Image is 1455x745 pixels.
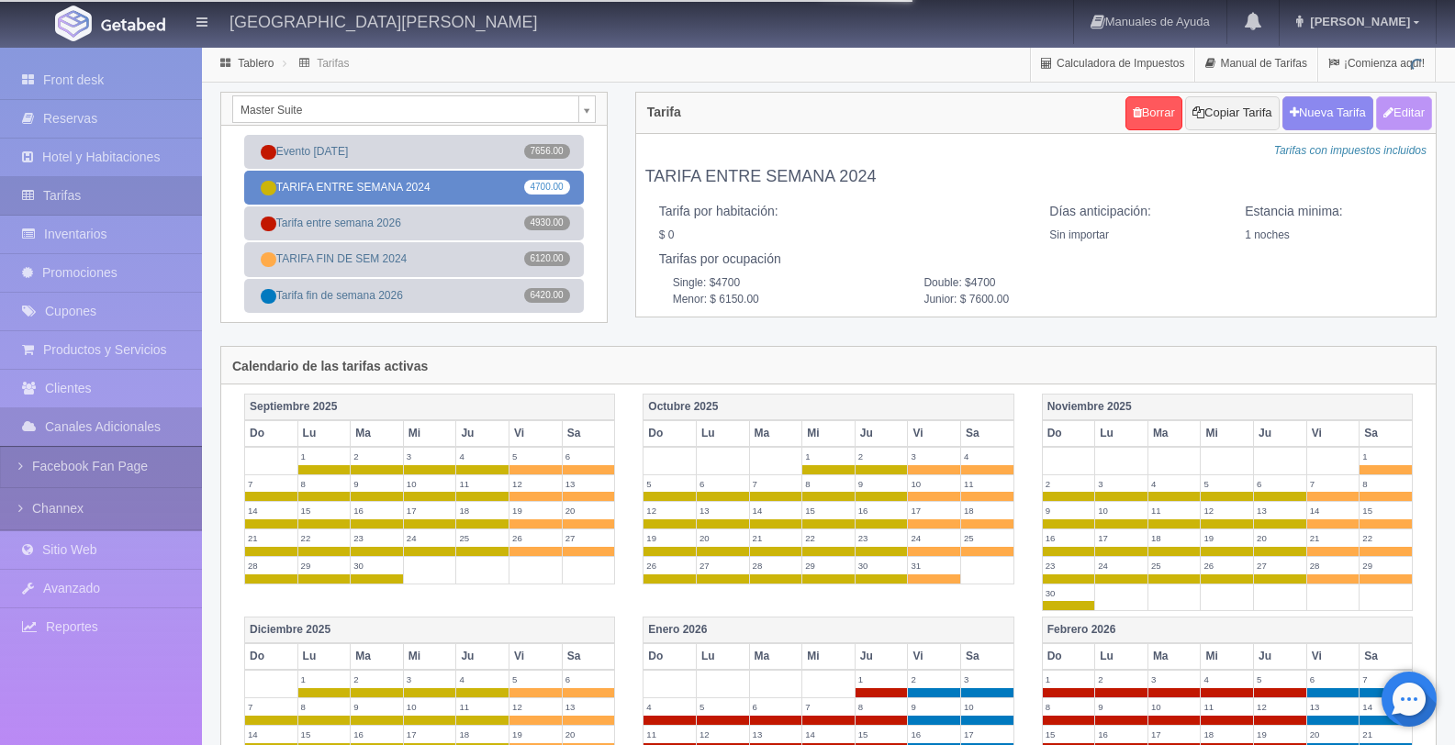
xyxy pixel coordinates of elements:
[644,643,697,670] th: Do
[659,228,675,241] span: $ 0
[659,205,1023,218] h5: Tarifa por habitación:
[1095,529,1147,547] label: 17
[1254,726,1306,743] label: 19
[229,9,537,32] h4: [GEOGRAPHIC_DATA][PERSON_NAME]
[1307,475,1360,493] label: 7
[509,448,562,465] label: 5
[1042,420,1095,447] th: Do
[1360,698,1412,716] label: 14
[697,529,749,547] label: 20
[961,671,1013,688] label: 3
[960,643,1013,670] th: Sa
[697,557,749,574] label: 27
[404,671,456,688] label: 3
[1306,643,1360,670] th: Vi
[403,420,456,447] th: Mi
[101,17,165,31] img: Getabed
[1201,726,1253,743] label: 18
[1148,529,1201,547] label: 18
[404,502,456,519] label: 17
[1307,529,1360,547] label: 21
[509,698,562,716] label: 12
[1095,698,1147,716] label: 9
[1095,475,1147,493] label: 3
[1306,420,1360,447] th: Vi
[856,448,908,465] label: 2
[1254,502,1306,519] label: 13
[1043,529,1095,547] label: 16
[908,698,960,716] label: 9
[1043,584,1095,602] label: 30
[1147,643,1201,670] th: Ma
[696,643,749,670] th: Lu
[1043,698,1095,716] label: 8
[1305,15,1410,28] span: [PERSON_NAME]
[644,617,1013,644] th: Enero 2026
[232,360,428,373] h4: Calendario de las tarifas activas
[855,643,908,670] th: Ju
[55,6,92,41] img: Getabed
[241,96,571,124] span: Master Suite
[644,698,696,716] label: 4
[856,671,908,688] label: 1
[1254,475,1306,493] label: 6
[1095,420,1148,447] th: Lu
[351,448,403,465] label: 2
[659,275,911,291] span: Single: $4700
[1043,475,1095,493] label: 2
[908,475,960,493] label: 10
[1360,671,1412,688] label: 7
[245,502,297,519] label: 14
[908,671,960,688] label: 2
[1148,475,1201,493] label: 4
[1148,557,1201,574] label: 25
[298,529,351,547] label: 22
[298,502,351,519] label: 15
[1307,557,1360,574] label: 28
[563,502,615,519] label: 20
[1360,643,1413,670] th: Sa
[856,529,908,547] label: 23
[856,698,908,716] label: 8
[750,698,802,716] label: 6
[1042,394,1412,420] th: Noviembre 2025
[697,502,749,519] label: 13
[245,420,298,447] th: Do
[1148,698,1201,716] label: 10
[1095,671,1147,688] label: 2
[1095,557,1147,574] label: 24
[404,726,456,743] label: 17
[802,448,855,465] label: 1
[1274,144,1427,157] i: Tarifas con impuestos incluidos
[659,292,911,307] span: Menor: $ 6150.00
[644,502,696,519] label: 12
[1185,96,1279,130] button: Copiar Tarifa
[659,252,1413,266] h5: Tarifas por ocupación
[524,216,570,230] span: 4930.00
[1360,502,1412,519] label: 15
[509,643,563,670] th: Vi
[1376,96,1432,130] button: Editar
[245,475,297,493] label: 7
[1042,617,1412,644] th: Febrero 2026
[245,394,615,420] th: Septiembre 2025
[1148,671,1201,688] label: 3
[1201,502,1253,519] label: 12
[1042,643,1095,670] th: Do
[1201,643,1254,670] th: Mi
[1254,698,1306,716] label: 12
[1360,726,1412,743] label: 21
[404,448,456,465] label: 3
[456,698,509,716] label: 11
[563,448,615,465] label: 6
[961,502,1013,519] label: 18
[1049,205,1217,218] h5: Días anticipación:
[1254,643,1307,670] th: Ju
[750,557,802,574] label: 28
[1254,671,1306,688] label: 5
[456,671,509,688] label: 4
[524,180,570,195] span: 4700.00
[244,242,584,276] a: TARIFA FIN DE SEM 20246120.00
[404,698,456,716] label: 10
[509,420,563,447] th: Vi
